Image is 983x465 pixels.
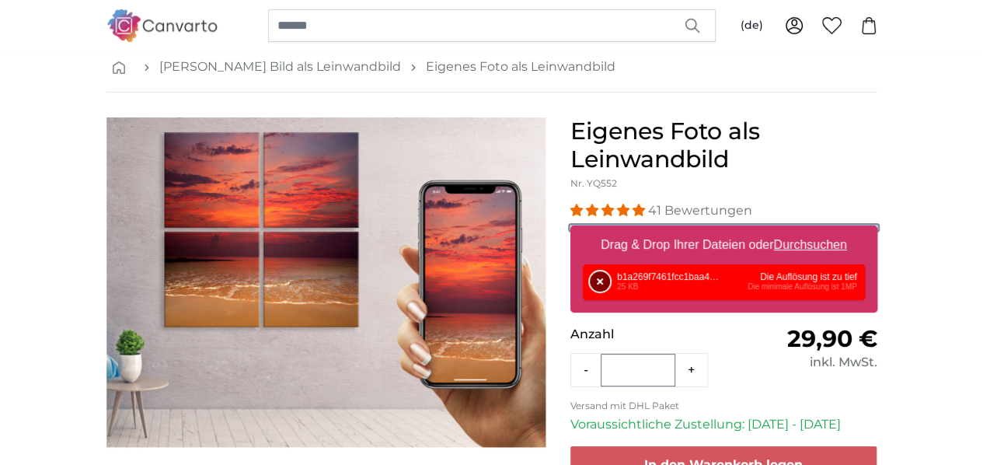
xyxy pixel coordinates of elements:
p: Anzahl [570,325,723,344]
span: 29,90 € [786,324,877,353]
div: inkl. MwSt. [723,353,877,372]
img: personalised-canvas-print [106,117,546,447]
nav: breadcrumbs [106,42,877,93]
p: Voraussichtliche Zustellung: [DATE] - [DATE] [570,415,877,434]
h1: Eigenes Foto als Leinwandbild [570,117,877,173]
p: Versand mit DHL Paket [570,400,877,412]
label: Drag & Drop Ihrer Dateien oder [594,229,853,260]
img: Canvarto [106,9,218,41]
div: 1 of 1 [106,117,546,447]
button: - [571,355,601,386]
span: 4.98 stars [570,203,648,218]
span: Nr. YQ552 [570,177,617,189]
a: Eigenes Foto als Leinwandbild [426,58,615,76]
button: + [675,355,707,386]
button: (de) [728,12,776,40]
span: 41 Bewertungen [648,203,752,218]
a: [PERSON_NAME] Bild als Leinwandbild [159,58,401,76]
u: Durchsuchen [773,238,846,251]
